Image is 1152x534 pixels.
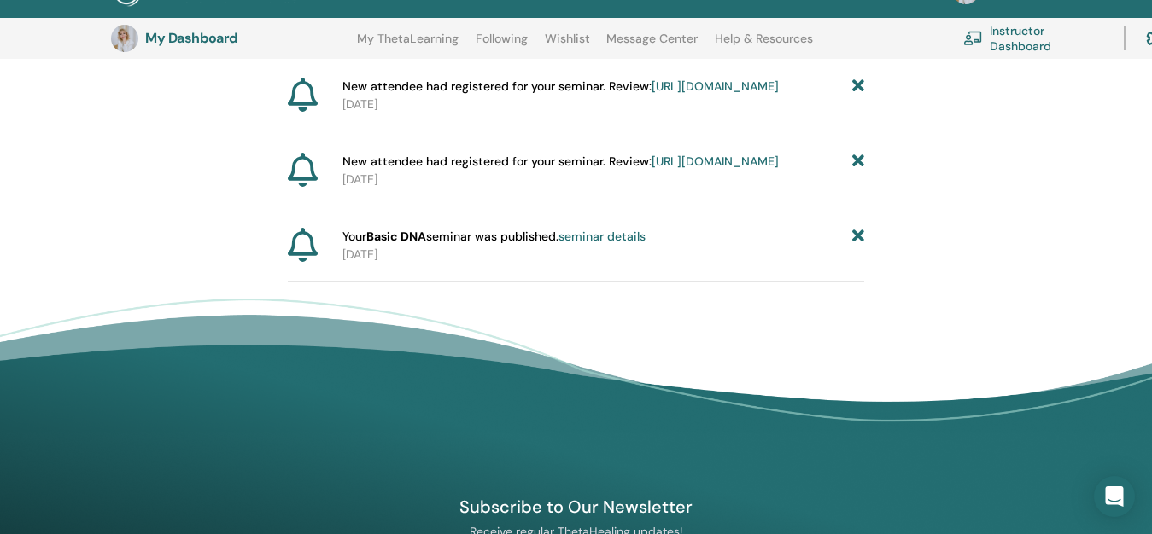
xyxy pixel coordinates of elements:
[963,32,983,46] img: chalkboard-teacher.svg
[379,496,774,518] h4: Subscribe to Our Newsletter
[652,78,779,94] a: [URL][DOMAIN_NAME]
[1094,476,1135,517] div: Open Intercom Messenger
[366,229,426,244] strong: Basic DNA
[342,96,863,113] p: [DATE]
[652,154,779,169] a: [URL][DOMAIN_NAME]
[342,171,863,189] p: [DATE]
[342,153,779,171] span: New attendee had registered for your seminar. Review:
[145,31,316,47] h3: My Dashboard
[476,32,528,59] a: Following
[342,246,863,264] p: [DATE]
[111,25,138,52] img: default.jpg
[357,32,459,59] a: My ThetaLearning
[342,228,646,246] span: Your seminar was published.
[963,20,1103,57] a: Instructor Dashboard
[606,32,698,59] a: Message Center
[715,32,813,59] a: Help & Resources
[342,78,779,96] span: New attendee had registered for your seminar. Review:
[545,32,590,59] a: Wishlist
[558,229,646,244] a: seminar details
